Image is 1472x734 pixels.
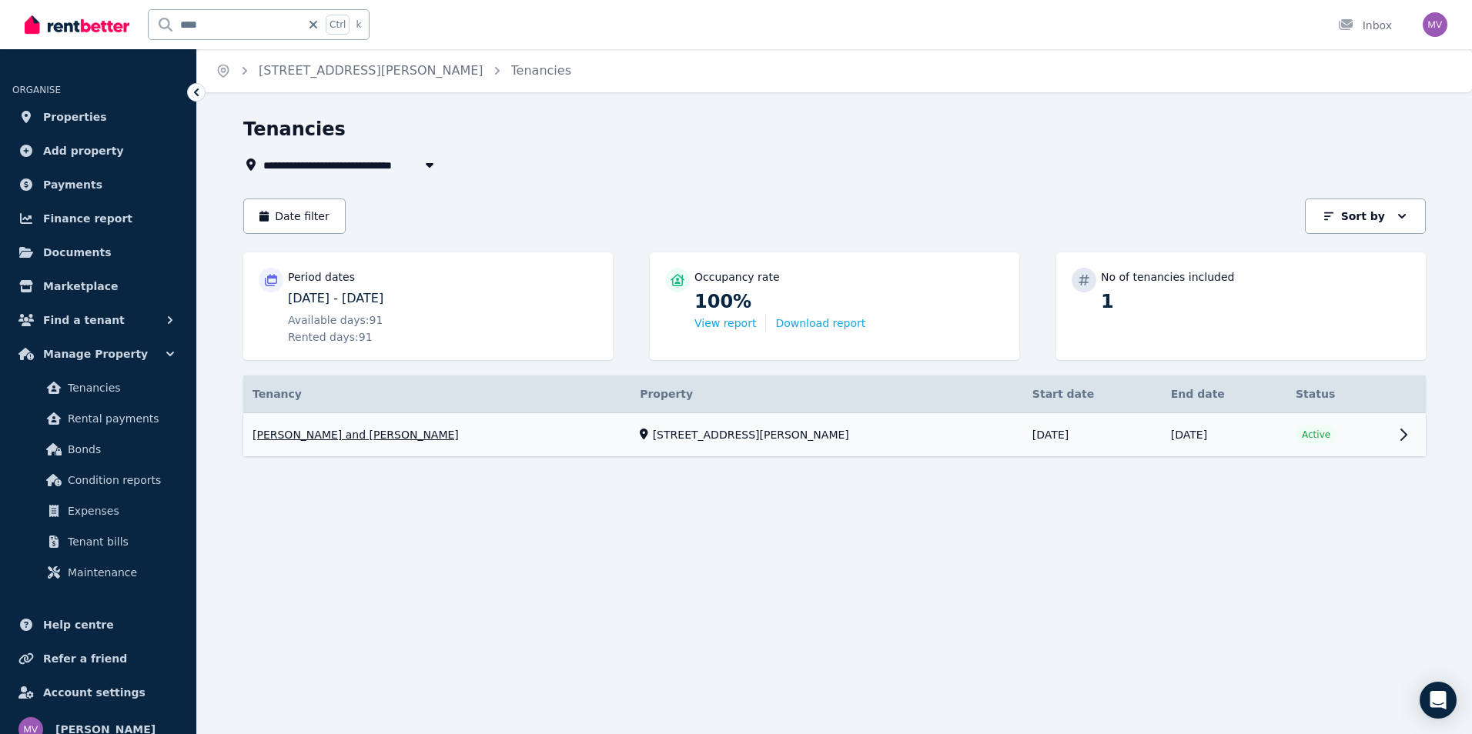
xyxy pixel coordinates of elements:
a: Marketplace [12,271,184,302]
span: Tenancy [253,386,302,402]
span: Expenses [68,502,172,520]
span: ORGANISE [12,85,61,95]
p: Sort by [1341,209,1385,224]
p: 1 [1101,289,1410,314]
span: Tenancies [68,379,172,397]
span: Available days: 91 [288,312,383,328]
img: Marisa Vecchio [1423,12,1447,37]
span: Payments [43,175,102,194]
a: Tenancies [18,372,178,403]
button: View report [694,315,756,331]
a: Help centre [12,609,184,640]
span: Condition reports [68,471,172,489]
div: Inbox [1338,18,1392,33]
button: Download report [775,315,865,331]
a: Bonds [18,434,178,465]
span: Rental payments [68,409,172,428]
nav: Breadcrumb [197,49,590,92]
a: Documents [12,237,184,268]
span: Account settings [43,683,146,702]
span: Ctrl [326,15,350,35]
p: 100% [694,289,1004,314]
span: Manage Property [43,345,148,363]
button: Sort by [1305,199,1426,234]
span: Properties [43,108,107,126]
span: Tenant bills [68,532,172,551]
a: Payments [12,169,184,200]
a: Rental payments [18,403,178,434]
span: Refer a friend [43,649,127,668]
p: No of tenancies included [1101,269,1234,285]
a: [STREET_ADDRESS][PERSON_NAME] [259,63,483,78]
button: Manage Property [12,339,184,369]
a: Refer a friend [12,643,184,674]
a: Tenant bills [18,526,178,557]
span: Bonds [68,440,172,459]
span: Maintenance [68,563,172,582]
a: Account settings [12,677,184,708]
span: Rented days: 91 [288,329,373,345]
span: Marketplace [43,277,118,295]
a: Properties [12,102,184,132]
th: Property [631,375,1023,413]
h1: Tenancies [243,117,346,142]
button: Find a tenant [12,305,184,335]
span: Add property [43,142,124,160]
button: Date filter [243,199,346,234]
a: Maintenance [18,557,178,588]
div: Open Intercom Messenger [1420,682,1457,719]
span: Documents [43,243,112,262]
a: View details for Josefina Leon Ceresa and Alvaro Heman Fuentes [243,413,1426,457]
p: Period dates [288,269,355,285]
a: Condition reports [18,465,178,495]
p: [DATE] - [DATE] [288,289,597,308]
a: Add property [12,135,184,166]
th: Status [1286,375,1389,413]
span: Tenancies [511,62,571,80]
a: Finance report [12,203,184,234]
span: Find a tenant [43,311,125,329]
th: Start date [1023,375,1162,413]
img: RentBetter [25,13,129,36]
span: Help centre [43,616,114,634]
p: Occupancy rate [694,269,780,285]
a: Expenses [18,495,178,526]
th: End date [1162,375,1286,413]
span: k [356,18,361,31]
span: Finance report [43,209,132,228]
